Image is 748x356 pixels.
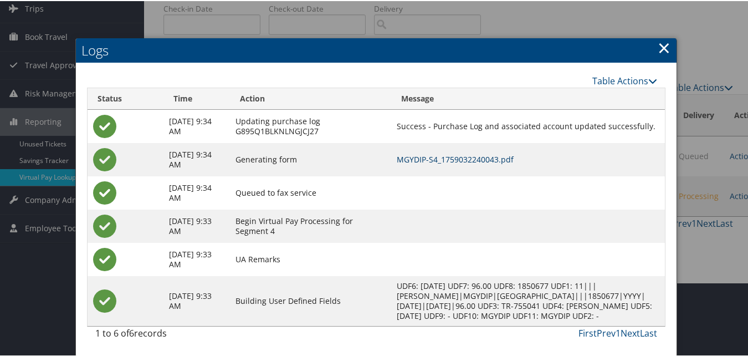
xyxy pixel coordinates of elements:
a: Prev [597,326,616,338]
td: [DATE] 9:33 AM [163,242,230,275]
td: UDF6: [DATE] UDF7: 96.00 UDF8: 1850677 UDF1: 11|||[PERSON_NAME]|MGYDIP|[GEOGRAPHIC_DATA]|||185067... [391,275,665,325]
th: Message: activate to sort column ascending [391,87,665,109]
td: Updating purchase log G895Q1BLKNLNGJCJ27 [230,109,391,142]
td: [DATE] 9:34 AM [163,142,230,175]
th: Status: activate to sort column ascending [88,87,163,109]
a: Last [640,326,657,338]
th: Action: activate to sort column ascending [230,87,391,109]
td: UA Remarks [230,242,391,275]
td: Building User Defined Fields [230,275,391,325]
a: Close [658,35,670,58]
a: Next [621,326,640,338]
td: [DATE] 9:33 AM [163,275,230,325]
span: 6 [129,326,134,338]
a: 1 [616,326,621,338]
th: Time: activate to sort column ascending [163,87,230,109]
td: Begin Virtual Pay Processing for Segment 4 [230,208,391,242]
td: [DATE] 9:33 AM [163,208,230,242]
a: First [578,326,597,338]
div: 1 to 6 of records [95,326,223,344]
a: MGYDIP-S4_1759032240043.pdf [397,153,514,164]
td: Success - Purchase Log and associated account updated successfully. [391,109,665,142]
td: Queued to fax service [230,175,391,208]
td: [DATE] 9:34 AM [163,109,230,142]
h2: Logs [76,37,677,62]
a: Table Actions [592,74,657,86]
td: [DATE] 9:34 AM [163,175,230,208]
td: Generating form [230,142,391,175]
